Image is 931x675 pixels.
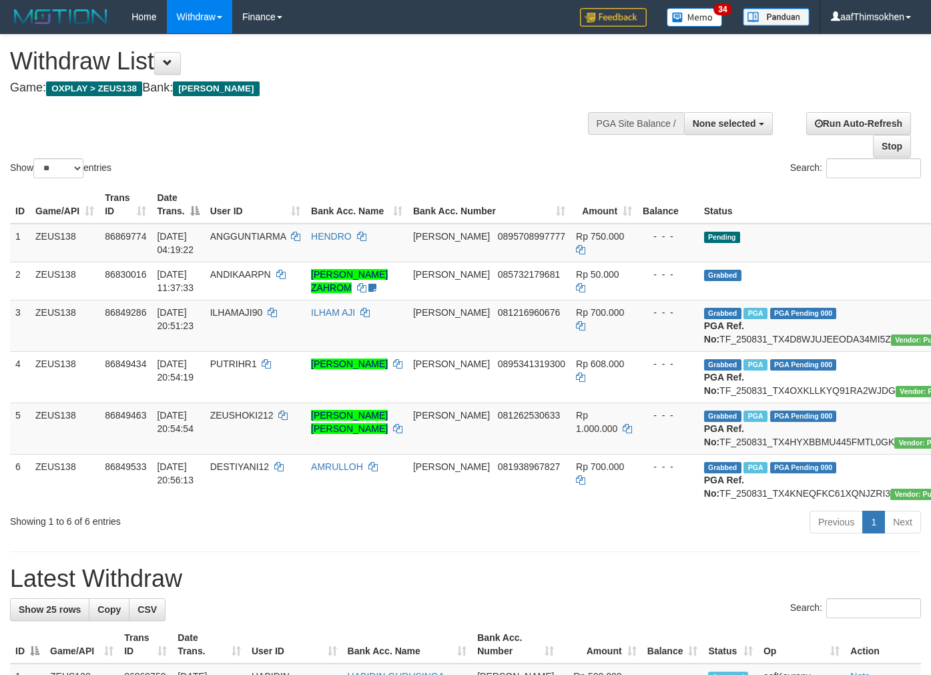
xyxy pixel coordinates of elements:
[311,231,352,242] a: HENDRO
[129,598,166,621] a: CSV
[576,231,624,242] span: Rp 750.000
[137,604,157,615] span: CSV
[770,308,837,319] span: PGA Pending
[498,231,565,242] span: Copy 0895708997777 to clipboard
[576,410,617,434] span: Rp 1.000.000
[693,118,756,129] span: None selected
[210,359,257,369] span: PUTRIHR1
[210,269,271,280] span: ANDIKAARPN
[576,461,624,472] span: Rp 700.000
[413,359,490,369] span: [PERSON_NAME]
[157,269,194,293] span: [DATE] 11:37:33
[306,186,408,224] th: Bank Acc. Name: activate to sort column ascending
[210,410,274,421] span: ZEUSHOKI212
[643,306,693,319] div: - - -
[498,410,560,421] span: Copy 081262530633 to clipboard
[10,454,30,505] td: 6
[576,269,619,280] span: Rp 50.000
[413,461,490,472] span: [PERSON_NAME]
[790,158,921,178] label: Search:
[10,48,607,75] h1: Withdraw List
[311,307,355,318] a: ILHAM AJI
[826,158,921,178] input: Search:
[703,626,757,664] th: Status: activate to sort column ascending
[743,462,767,473] span: Marked by aafRornrotha
[10,224,30,262] td: 1
[826,598,921,618] input: Search:
[845,626,921,664] th: Action
[30,262,99,300] td: ZEUS138
[643,230,693,243] div: - - -
[770,411,837,422] span: PGA Pending
[210,307,263,318] span: ILHAMAJI90
[10,262,30,300] td: 2
[30,300,99,351] td: ZEUS138
[89,598,129,621] a: Copy
[571,186,637,224] th: Amount: activate to sort column ascending
[10,7,111,27] img: MOTION_logo.png
[643,268,693,281] div: - - -
[472,626,559,664] th: Bank Acc. Number: activate to sort column ascending
[157,231,194,255] span: [DATE] 04:19:22
[205,186,306,224] th: User ID: activate to sort column ascending
[172,626,246,664] th: Date Trans.: activate to sort column ascending
[806,112,911,135] a: Run Auto-Refresh
[151,186,204,224] th: Date Trans.: activate to sort column descending
[704,475,744,499] b: PGA Ref. No:
[588,112,684,135] div: PGA Site Balance /
[157,410,194,434] span: [DATE] 20:54:54
[97,604,121,615] span: Copy
[684,112,773,135] button: None selected
[19,604,81,615] span: Show 25 rows
[743,308,767,319] span: Marked by aafRornrotha
[210,231,286,242] span: ANGGUNTIARMA
[105,231,146,242] span: 86869774
[10,351,30,403] td: 4
[758,626,845,664] th: Op: activate to sort column ascending
[10,566,921,592] h1: Latest Withdraw
[46,81,142,96] span: OXPLAY > ZEUS138
[311,461,363,472] a: AMRULLOH
[862,511,885,533] a: 1
[873,135,911,158] a: Stop
[704,372,744,396] b: PGA Ref. No:
[311,359,388,369] a: [PERSON_NAME]
[246,626,342,664] th: User ID: activate to sort column ascending
[30,403,99,454] td: ZEUS138
[119,626,172,664] th: Trans ID: activate to sort column ascending
[311,410,388,434] a: [PERSON_NAME] [PERSON_NAME]
[704,411,741,422] span: Grabbed
[105,461,146,472] span: 86849533
[10,509,378,528] div: Showing 1 to 6 of 6 entries
[413,307,490,318] span: [PERSON_NAME]
[498,269,560,280] span: Copy 085732179681 to clipboard
[704,308,741,319] span: Grabbed
[810,511,863,533] a: Previous
[10,403,30,454] td: 5
[713,3,731,15] span: 34
[342,626,473,664] th: Bank Acc. Name: activate to sort column ascending
[157,461,194,485] span: [DATE] 20:56:13
[498,359,565,369] span: Copy 0895341319300 to clipboard
[413,269,490,280] span: [PERSON_NAME]
[704,359,741,371] span: Grabbed
[10,158,111,178] label: Show entries
[105,307,146,318] span: 86849286
[770,462,837,473] span: PGA Pending
[408,186,571,224] th: Bank Acc. Number: activate to sort column ascending
[884,511,921,533] a: Next
[311,269,388,293] a: [PERSON_NAME] ZAHROM
[743,8,810,26] img: panduan.png
[743,359,767,371] span: Marked by aafRornrotha
[667,8,723,27] img: Button%20Memo.svg
[704,462,741,473] span: Grabbed
[643,357,693,371] div: - - -
[10,626,45,664] th: ID: activate to sort column descending
[105,410,146,421] span: 86849463
[637,186,699,224] th: Balance
[99,186,151,224] th: Trans ID: activate to sort column ascending
[704,423,744,447] b: PGA Ref. No:
[30,351,99,403] td: ZEUS138
[559,626,641,664] th: Amount: activate to sort column ascending
[643,460,693,473] div: - - -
